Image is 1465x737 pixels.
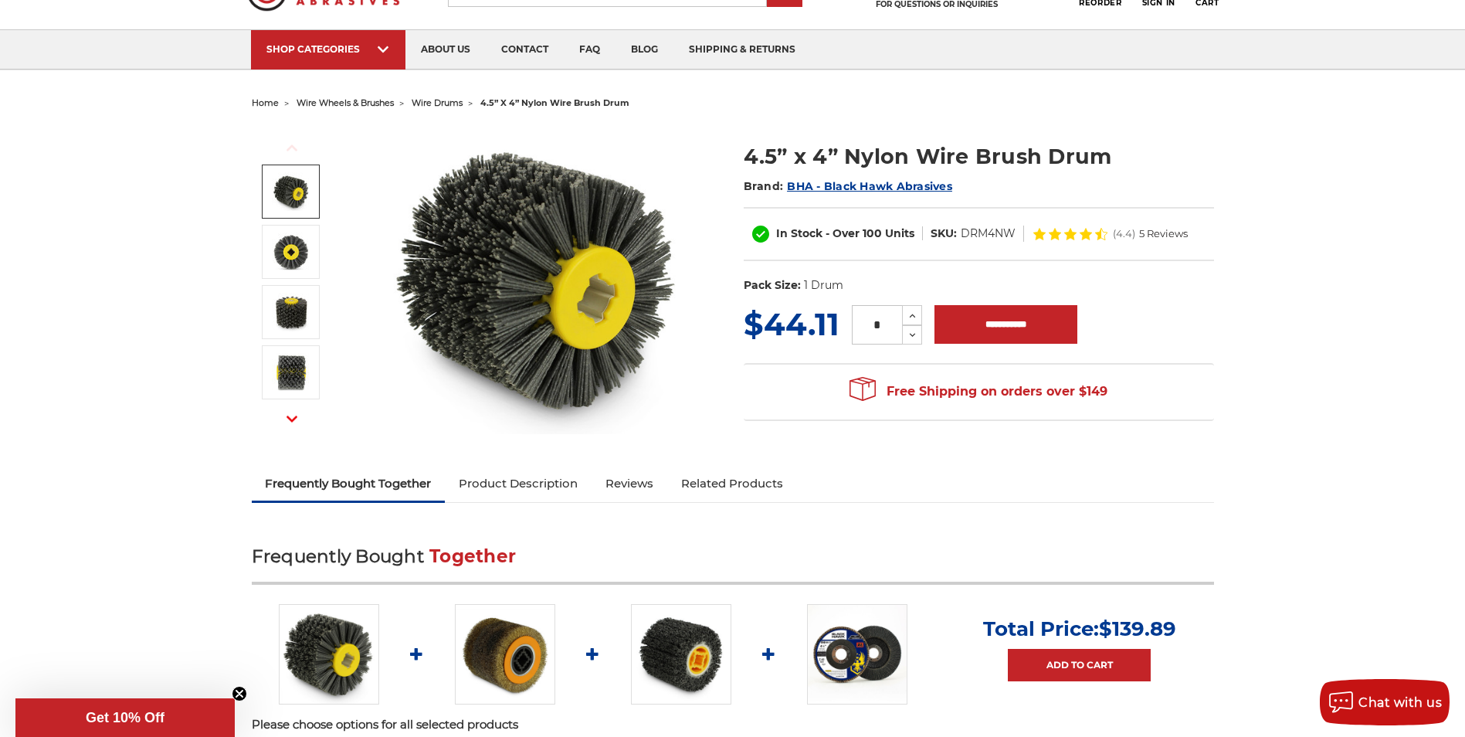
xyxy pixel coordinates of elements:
img: 4.5 inch x 4 inch Abrasive nylon brush [279,604,379,705]
img: round nylon brushes industrial [272,293,310,331]
a: Add to Cart [1008,649,1151,681]
button: Next [273,402,310,436]
a: blog [616,30,673,70]
dt: SKU: [931,226,957,242]
dt: Pack Size: [744,277,801,294]
a: shipping & returns [673,30,811,70]
span: Get 10% Off [86,710,164,725]
a: Frequently Bought Together [252,467,446,501]
div: Get 10% OffClose teaser [15,698,235,737]
span: In Stock [776,226,822,240]
p: Please choose options for all selected products [252,716,1214,734]
p: Total Price: [983,616,1176,641]
button: Close teaser [232,686,247,701]
a: Related Products [667,467,797,501]
button: Previous [273,131,310,165]
span: Brand: [744,179,784,193]
span: $139.89 [1099,616,1176,641]
a: home [252,97,279,108]
span: - Over [826,226,860,240]
span: $44.11 [744,305,839,343]
a: contact [486,30,564,70]
a: about us [405,30,486,70]
span: Together [429,545,516,567]
img: quad key arbor nylon wire brush drum [272,233,310,271]
a: Reviews [592,467,667,501]
a: wire drums [412,97,463,108]
span: Chat with us [1358,695,1442,710]
img: 4.5 inch x 4 inch Abrasive nylon brush [384,125,693,434]
span: 5 Reviews [1139,229,1188,239]
a: faq [564,30,616,70]
a: Product Description [445,467,592,501]
div: SHOP CATEGORIES [266,43,390,55]
a: BHA - Black Hawk Abrasives [787,179,952,193]
img: 4.5 inch x 4 inch Abrasive nylon brush [272,172,310,211]
h1: 4.5” x 4” Nylon Wire Brush Drum [744,141,1214,172]
span: (4.4) [1113,229,1135,239]
a: wire wheels & brushes [297,97,394,108]
span: 100 [863,226,882,240]
span: 4.5” x 4” nylon wire brush drum [480,97,629,108]
span: Units [885,226,914,240]
dd: DRM4NW [961,226,1016,242]
button: Chat with us [1320,679,1450,725]
dd: 1 Drum [804,277,843,294]
span: Frequently Bought [252,545,424,567]
span: Free Shipping on orders over $149 [849,376,1107,407]
img: abrasive impregnated nylon brush [272,353,310,392]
